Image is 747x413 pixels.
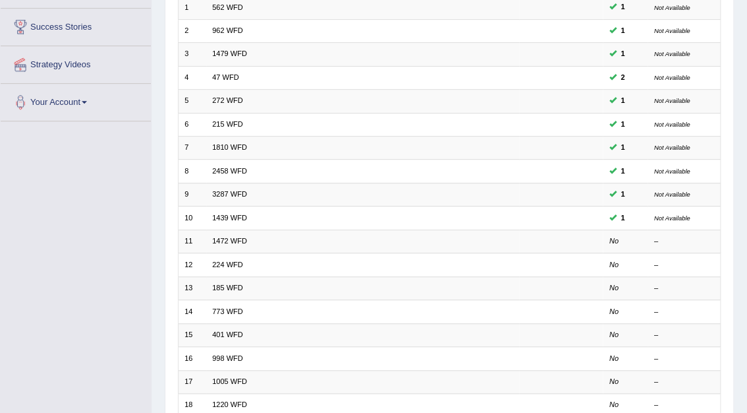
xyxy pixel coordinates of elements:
td: 14 [178,300,206,323]
small: Not Available [654,168,690,175]
a: 562 WFD [212,3,243,11]
td: 6 [178,113,206,136]
small: Not Available [654,4,690,11]
a: 998 WFD [212,354,243,362]
small: Not Available [654,74,690,81]
td: 10 [178,206,206,230]
div: – [654,400,714,410]
a: 224 WFD [212,261,243,269]
td: 15 [178,323,206,346]
a: 1220 WFD [212,400,247,408]
a: 1005 WFD [212,377,247,385]
em: No [609,400,619,408]
td: 3 [178,43,206,66]
a: 185 WFD [212,284,243,292]
small: Not Available [654,191,690,198]
div: – [654,330,714,340]
td: 2 [178,19,206,42]
td: 13 [178,276,206,300]
span: You can still take this question [617,166,629,177]
td: 5 [178,90,206,113]
div: – [654,283,714,294]
small: Not Available [654,144,690,151]
em: No [609,284,619,292]
a: 215 WFD [212,120,243,128]
em: No [609,354,619,362]
a: 1472 WFD [212,237,247,245]
a: 962 WFD [212,26,243,34]
small: Not Available [654,27,690,34]
span: You can still take this question [617,48,629,60]
small: Not Available [654,121,690,128]
td: 11 [178,230,206,253]
span: You can still take this question [617,212,629,224]
em: No [609,307,619,315]
div: – [654,260,714,270]
a: 3287 WFD [212,190,247,198]
a: 272 WFD [212,96,243,104]
em: No [609,237,619,245]
td: 17 [178,370,206,393]
a: 1439 WFD [212,214,247,222]
div: – [654,307,714,317]
em: No [609,377,619,385]
td: 12 [178,253,206,276]
td: 8 [178,160,206,183]
div: – [654,377,714,387]
span: You can still take this question [617,1,629,13]
span: You can still take this question [617,95,629,107]
td: 4 [178,66,206,89]
span: You can still take this question [617,72,629,84]
a: Success Stories [1,9,151,42]
a: Your Account [1,84,151,117]
a: Strategy Videos [1,46,151,79]
em: No [609,331,619,338]
a: 401 WFD [212,331,243,338]
a: 1479 WFD [212,49,247,57]
em: No [609,261,619,269]
small: Not Available [654,214,690,222]
small: Not Available [654,50,690,57]
a: 2458 WFD [212,167,247,175]
a: 1810 WFD [212,143,247,151]
div: – [654,236,714,247]
small: Not Available [654,97,690,104]
td: 7 [178,136,206,159]
td: 9 [178,183,206,206]
span: You can still take this question [617,119,629,131]
a: 47 WFD [212,73,239,81]
td: 16 [178,347,206,370]
span: You can still take this question [617,142,629,154]
div: – [654,354,714,364]
span: You can still take this question [617,189,629,201]
a: 773 WFD [212,307,243,315]
span: You can still take this question [617,25,629,37]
